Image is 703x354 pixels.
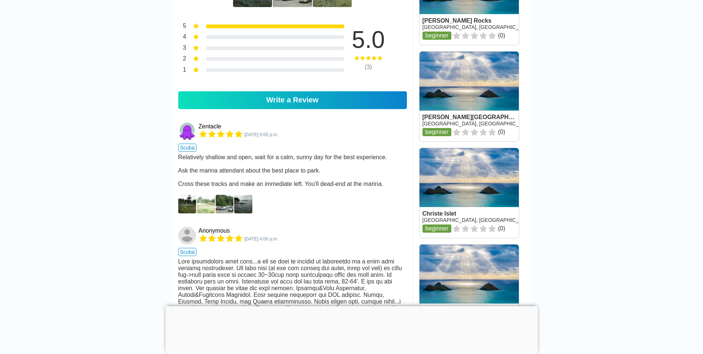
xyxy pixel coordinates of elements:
[178,122,197,140] a: Zentacle
[197,195,215,213] img: d009316.jpg
[178,144,197,152] span: scuba
[178,227,196,245] img: Anonymous
[178,154,407,187] div: Relatively shallow and open, wait for a calm, sunny day for the best experience. Ask the marina a...
[245,132,278,137] span: 5984
[216,195,234,213] img: D009315.JPG
[178,122,196,140] img: Zentacle
[341,28,396,52] div: 5.0
[165,306,538,352] iframe: Advertisement
[234,195,252,213] img: D009314.JPG
[199,227,230,234] a: Anonymous
[178,55,186,64] div: 2
[178,227,197,245] a: Anonymous
[178,44,186,53] div: 3
[178,66,186,75] div: 1
[178,33,186,42] div: 4
[178,22,186,32] div: 5
[199,123,221,130] a: Zentacle
[178,195,196,213] img: D009317.JPG
[341,64,396,71] div: ( 3 )
[245,236,278,242] span: 5096
[178,91,407,109] a: Write a Review
[178,248,197,256] span: scuba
